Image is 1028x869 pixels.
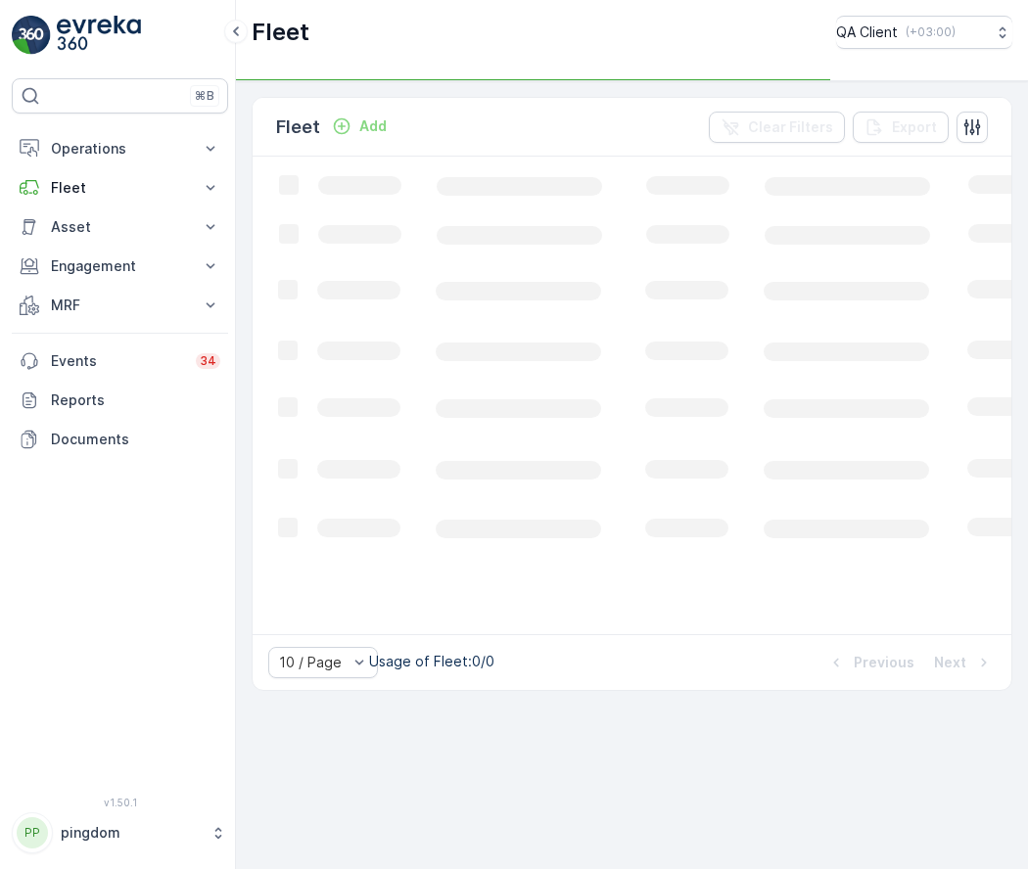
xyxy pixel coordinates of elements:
[276,114,320,141] p: Fleet
[359,116,387,136] p: Add
[252,17,309,48] p: Fleet
[51,256,189,276] p: Engagement
[12,168,228,207] button: Fleet
[369,652,494,671] p: Usage of Fleet : 0/0
[12,286,228,325] button: MRF
[61,823,201,843] p: pingdom
[934,653,966,672] p: Next
[12,207,228,247] button: Asset
[12,247,228,286] button: Engagement
[51,430,220,449] p: Documents
[51,139,189,159] p: Operations
[836,16,1012,49] button: QA Client(+03:00)
[12,129,228,168] button: Operations
[709,112,845,143] button: Clear Filters
[12,420,228,459] a: Documents
[854,653,914,672] p: Previous
[51,296,189,315] p: MRF
[853,112,949,143] button: Export
[12,342,228,381] a: Events34
[51,217,189,237] p: Asset
[748,117,833,137] p: Clear Filters
[51,390,220,410] p: Reports
[51,178,189,198] p: Fleet
[57,16,141,55] img: logo_light-DOdMpM7g.png
[824,651,916,674] button: Previous
[17,817,48,848] div: PP
[12,16,51,55] img: logo
[836,23,898,42] p: QA Client
[200,353,216,369] p: 34
[12,812,228,853] button: PPpingdom
[195,88,214,104] p: ⌘B
[12,797,228,808] span: v 1.50.1
[12,381,228,420] a: Reports
[892,117,937,137] p: Export
[324,114,395,138] button: Add
[932,651,996,674] button: Next
[51,351,184,371] p: Events
[906,24,956,40] p: ( +03:00 )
